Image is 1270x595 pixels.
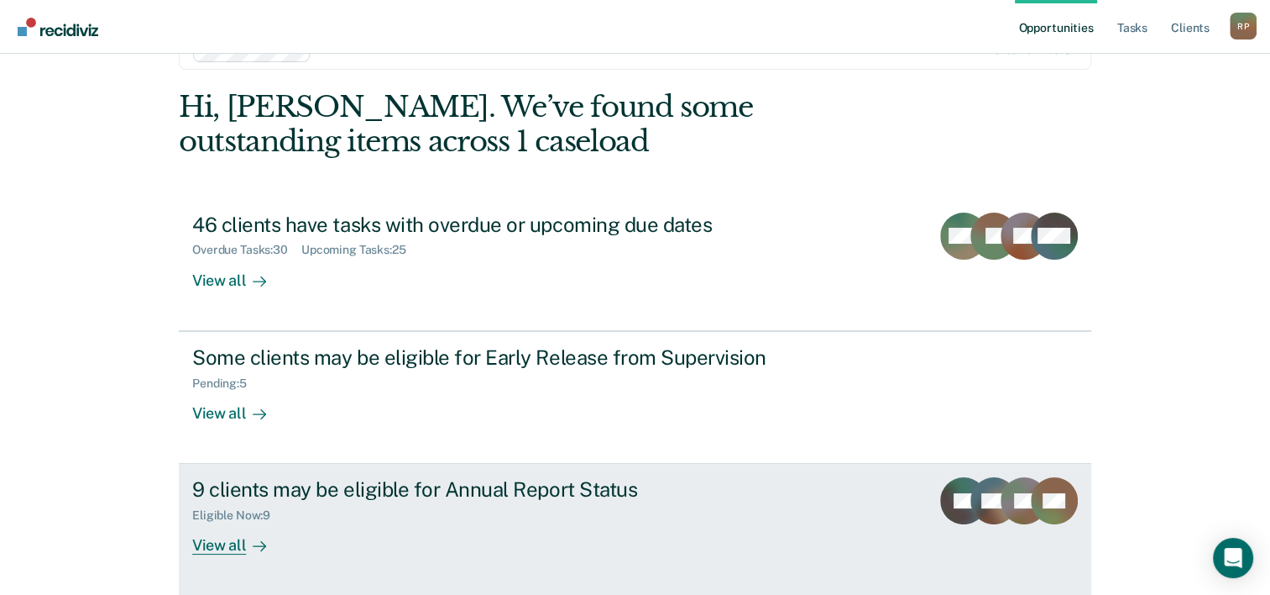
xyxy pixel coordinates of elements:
[1213,538,1253,578] div: Open Intercom Messenger
[192,257,286,290] div: View all
[179,331,1091,464] a: Some clients may be eligible for Early Release from SupervisionPending:5View all
[179,199,1091,331] a: 46 clients have tasks with overdue or upcoming due datesOverdue Tasks:30Upcoming Tasks:25View all
[301,243,420,257] div: Upcoming Tasks : 25
[192,477,781,502] div: 9 clients may be eligible for Annual Report Status
[192,376,260,391] div: Pending : 5
[192,213,781,237] div: 46 clients have tasks with overdue or upcoming due dates
[1230,13,1257,39] button: Profile dropdown button
[192,345,781,370] div: Some clients may be eligible for Early Release from Supervision
[192,390,286,423] div: View all
[192,523,286,556] div: View all
[18,18,98,36] img: Recidiviz
[192,508,284,523] div: Eligible Now : 9
[179,90,908,159] div: Hi, [PERSON_NAME]. We’ve found some outstanding items across 1 caseload
[192,243,301,257] div: Overdue Tasks : 30
[1230,13,1257,39] div: R P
